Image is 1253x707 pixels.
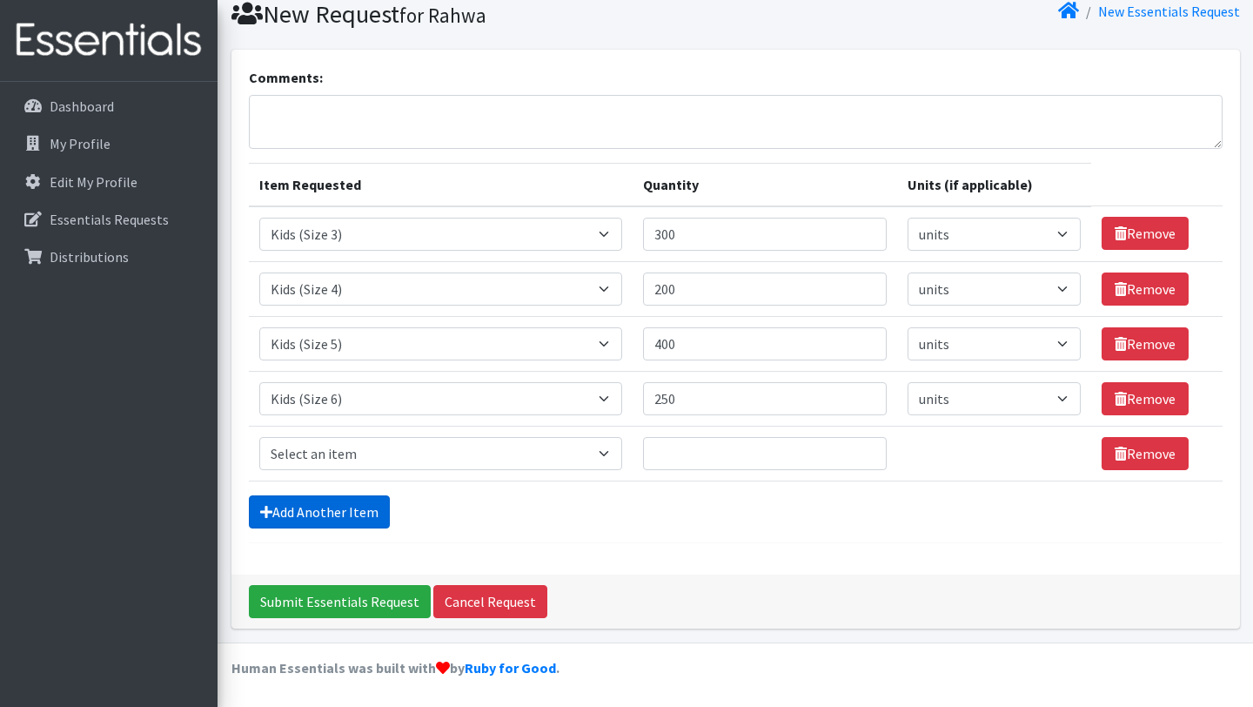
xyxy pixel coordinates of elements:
[249,585,431,618] input: Submit Essentials Request
[897,163,1090,206] th: Units (if applicable)
[1102,437,1189,470] a: Remove
[50,135,111,152] p: My Profile
[50,211,169,228] p: Essentials Requests
[7,202,211,237] a: Essentials Requests
[249,163,633,206] th: Item Requested
[1098,3,1240,20] a: New Essentials Request
[633,163,898,206] th: Quantity
[50,173,137,191] p: Edit My Profile
[50,248,129,266] p: Distributions
[1102,382,1189,415] a: Remove
[249,495,390,529] a: Add Another Item
[1102,217,1189,250] a: Remove
[1102,273,1189,306] a: Remove
[7,89,211,124] a: Dashboard
[7,165,211,199] a: Edit My Profile
[465,659,556,677] a: Ruby for Good
[433,585,547,618] a: Cancel Request
[249,67,323,88] label: Comments:
[1102,327,1189,360] a: Remove
[50,98,114,115] p: Dashboard
[7,11,211,70] img: HumanEssentials
[399,3,486,28] small: for Rahwa
[231,659,559,677] strong: Human Essentials was built with by .
[7,126,211,161] a: My Profile
[7,239,211,274] a: Distributions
